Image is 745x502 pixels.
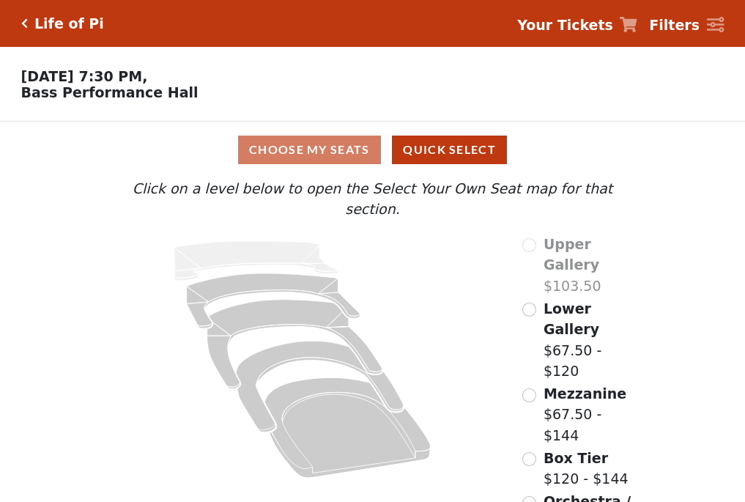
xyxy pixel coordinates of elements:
label: $67.50 - $144 [544,383,642,446]
button: Quick Select [392,136,507,164]
a: Click here to go back to filters [21,18,28,29]
h5: Life of Pi [34,15,104,32]
a: Filters [649,15,724,36]
label: $67.50 - $120 [544,298,642,382]
span: Mezzanine [544,385,626,402]
p: Click on a level below to open the Select Your Own Seat map for that section. [103,178,641,220]
span: Lower Gallery [544,300,599,338]
a: Your Tickets [517,15,637,36]
label: $120 - $144 [544,448,629,490]
span: Upper Gallery [544,236,599,273]
strong: Filters [649,17,700,33]
path: Orchestra / Parterre Circle - Seats Available: 40 [265,377,431,478]
label: $103.50 [544,234,642,297]
span: Box Tier [544,450,608,466]
path: Upper Gallery - Seats Available: 0 [174,241,338,281]
strong: Your Tickets [517,17,613,33]
path: Lower Gallery - Seats Available: 129 [187,273,360,328]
